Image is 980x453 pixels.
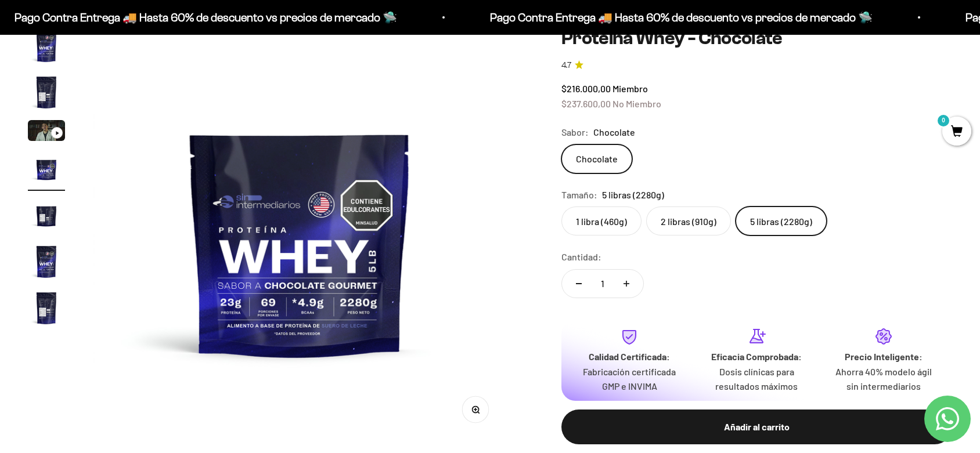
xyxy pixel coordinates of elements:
[28,243,65,284] button: Ir al artículo 6
[561,59,571,72] span: 4.7
[28,120,65,144] button: Ir al artículo 3
[561,409,952,444] button: Añadir al carrito
[602,187,664,202] span: 5 libras (2280g)
[28,197,65,237] button: Ir al artículo 5
[28,289,65,327] img: Proteína Whey - Chocolate
[936,114,950,128] mark: 0
[830,364,938,394] p: Ahorra 40% modelo ágil sin intermediarios
[14,125,240,145] div: Un video del producto
[28,289,65,330] button: Ir al artículo 7
[593,125,635,140] span: Chocolate
[610,270,643,298] button: Aumentar cantidad
[561,59,952,72] a: 4.74.7 de 5.0 estrellas
[14,148,240,168] div: Un mejor precio
[561,83,611,94] span: $216.000,00
[28,150,65,191] button: Ir al artículo 4
[711,351,802,362] strong: Eficacia Comprobada:
[28,243,65,280] img: Proteína Whey - Chocolate
[14,55,240,75] div: Más información sobre los ingredientes
[450,8,833,27] p: Pago Contra Entrega 🚚 Hasta 60% de descuento vs precios de mercado 🛸
[189,174,240,194] button: Enviar
[575,364,684,394] p: Fabricación certificada GMP e INVIMA
[14,19,240,45] p: ¿Qué te haría sentir más seguro de comprar este producto?
[28,27,65,64] img: Proteína Whey - Chocolate
[28,74,65,114] button: Ir al artículo 2
[28,27,65,68] button: Ir al artículo 1
[28,150,65,187] img: Proteína Whey - Chocolate
[613,83,648,94] span: Miembro
[561,98,611,109] span: $237.600,00
[561,125,589,140] legend: Sabor:
[942,126,971,139] a: 0
[190,174,239,194] span: Enviar
[93,27,506,440] img: Proteína Whey - Chocolate
[14,102,240,122] div: Una promoción especial
[613,98,661,109] span: No Miembro
[589,351,670,362] strong: Calidad Certificada:
[562,270,596,298] button: Reducir cantidad
[28,197,65,234] img: Proteína Whey - Chocolate
[845,351,923,362] strong: Precio Inteligente:
[14,78,240,99] div: Reseñas de otros clientes
[561,187,597,202] legend: Tamaño:
[28,74,65,111] img: Proteína Whey - Chocolate
[561,249,601,264] label: Cantidad:
[585,419,929,434] div: Añadir al carrito
[702,364,811,394] p: Dosis clínicas para resultados máximos
[561,27,952,49] h1: Proteína Whey - Chocolate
